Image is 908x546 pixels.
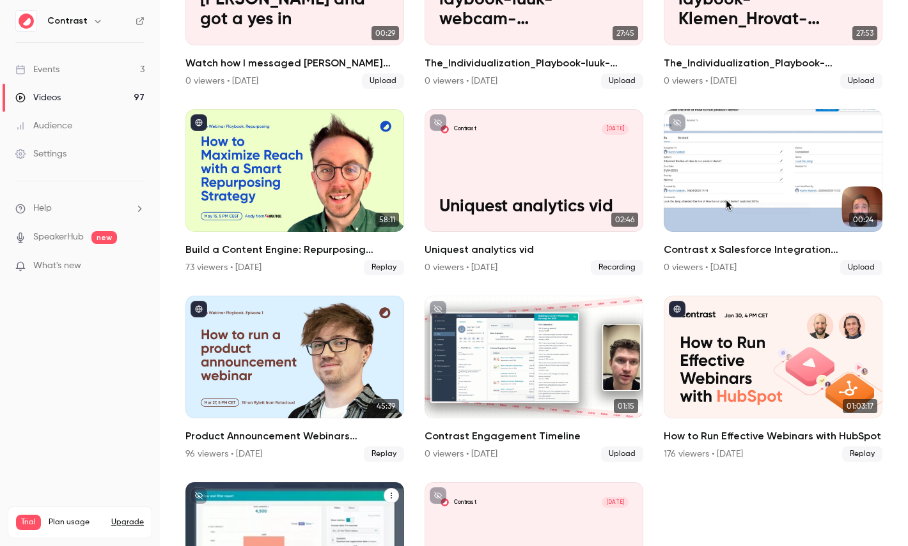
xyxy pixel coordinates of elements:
button: published [669,301,685,317]
li: Build a Content Engine: Repurposing Strategies for SaaS Teams [185,109,404,275]
button: Upgrade [111,517,144,527]
span: Replay [364,446,404,462]
button: published [191,301,207,317]
div: Settings [15,148,67,160]
span: Trial [16,515,41,530]
span: Upload [601,73,643,89]
div: 96 viewers • [DATE] [185,448,262,460]
span: 00:29 [372,26,399,40]
button: unpublished [191,487,207,504]
p: Contrast [454,499,476,506]
a: Uniquest analytics vidContrast[DATE]Uniquest analytics vid02:46Uniquest analytics vid0 viewers • ... [425,109,643,275]
span: Upload [362,73,404,89]
span: Replay [842,446,882,462]
button: published [191,114,207,131]
h2: Build a Content Engine: Repurposing Strategies for SaaS Teams [185,242,404,257]
li: Product Announcement Webinars Reinvented [185,296,404,462]
span: [DATE] [602,124,629,135]
div: 0 viewers • [DATE] [425,261,497,274]
h2: Contrast x Salesforce Integration Announcement [664,242,882,257]
div: 0 viewers • [DATE] [425,75,497,87]
li: Contrast x Salesforce Integration Announcement [664,109,882,275]
div: 0 viewers • [DATE] [185,75,258,87]
a: 01:03:17How to Run Effective Webinars with HubSpot176 viewers • [DATE]Replay [664,296,882,462]
li: Contrast Engagement Timeline [425,296,643,462]
span: Plan usage [49,517,104,527]
span: new [91,231,117,244]
span: Recording [591,260,643,275]
div: Events [15,63,59,76]
span: Help [33,202,52,215]
span: Upload [840,73,882,89]
span: 01:15 [614,399,638,413]
h6: Contrast [47,15,88,27]
h2: The_Individualization_Playbook-luuk-webcam-00h_00m_00s_251ms-StreamYard [425,56,643,71]
h2: How to Run Effective Webinars with HubSpot [664,428,882,444]
button: unpublished [669,114,685,131]
div: 0 viewers • [DATE] [664,261,737,274]
div: 176 viewers • [DATE] [664,448,743,460]
p: Contrast [454,125,476,133]
span: 45:39 [373,399,399,413]
button: unpublished [430,114,446,131]
span: Upload [601,446,643,462]
h2: Product Announcement Webinars Reinvented [185,428,404,444]
a: SpeakerHub [33,231,84,244]
h2: Uniquest analytics vid [425,242,643,257]
span: 27:45 [613,26,638,40]
a: 01:15Contrast Engagement Timeline0 viewers • [DATE]Upload [425,296,643,462]
span: 01:03:17 [843,399,877,413]
span: What's new [33,259,81,273]
div: 73 viewers • [DATE] [185,261,262,274]
button: unpublished [430,301,446,317]
h2: Watch how I messaged [PERSON_NAME] and got a yes in [185,56,404,71]
img: Contrast [16,11,36,31]
a: 58:11Build a Content Engine: Repurposing Strategies for SaaS Teams73 viewers • [DATE]Replay [185,109,404,275]
h2: The_Individualization_Playbook-Klemen_Hrovat-webcam-00h_00m_00s_357ms-StreamYard [664,56,882,71]
a: 00:24Contrast x Salesforce Integration Announcement0 viewers • [DATE]Upload [664,109,882,275]
span: 02:46 [611,213,638,227]
li: help-dropdown-opener [15,202,145,215]
span: Upload [840,260,882,275]
a: 45:39Product Announcement Webinars Reinvented96 viewers • [DATE]Replay [185,296,404,462]
li: Uniquest analytics vid [425,109,643,275]
div: 0 viewers • [DATE] [664,75,737,87]
div: Audience [15,119,72,132]
h2: Contrast Engagement Timeline [425,428,643,444]
div: Videos [15,91,61,104]
button: unpublished [430,487,446,504]
span: 00:24 [849,213,877,227]
li: How to Run Effective Webinars with HubSpot [664,296,882,462]
span: 58:11 [375,213,399,227]
span: Replay [364,260,404,275]
span: 27:53 [852,26,877,40]
p: Uniquest analytics vid [439,197,629,217]
span: [DATE] [602,497,629,508]
div: 0 viewers • [DATE] [425,448,497,460]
